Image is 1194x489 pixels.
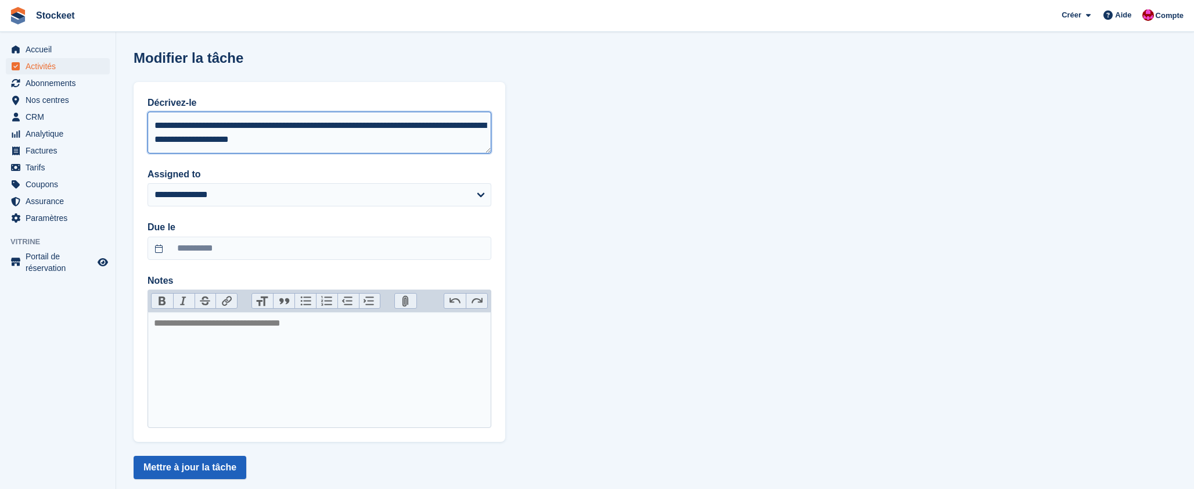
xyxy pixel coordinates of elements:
[148,96,491,110] label: Décrivez-le
[359,294,380,309] button: Increase Level
[6,210,110,226] a: menu
[134,456,246,479] button: Mettre à jour la tâche
[26,58,95,74] span: Activités
[173,294,195,309] button: Italic
[466,294,487,309] button: Redo
[26,251,95,274] span: Portail de réservation
[148,167,491,181] label: Assigned to
[26,75,95,91] span: Abonnements
[6,126,110,142] a: menu
[6,176,110,192] a: menu
[26,126,95,142] span: Analytique
[195,294,216,309] button: Strikethrough
[444,294,466,309] button: Undo
[26,41,95,58] span: Accueil
[294,294,316,309] button: Bullets
[6,41,110,58] a: menu
[26,210,95,226] span: Paramètres
[26,159,95,176] span: Tarifs
[395,294,416,309] button: Attach Files
[6,109,110,125] a: menu
[152,294,173,309] button: Bold
[215,294,237,309] button: Link
[9,7,27,24] img: stora-icon-8386f47178a22dfd0bd8f6a31ec36ba5ce8667c1dd55bd0f319d3a0aa187defe.svg
[26,142,95,159] span: Factures
[273,294,294,309] button: Quote
[96,255,110,269] a: Boutique d'aperçu
[6,58,110,74] a: menu
[26,193,95,209] span: Assurance
[6,193,110,209] a: menu
[148,220,491,234] label: Due le
[6,251,110,274] a: menu
[10,236,116,248] span: Vitrine
[6,159,110,176] a: menu
[31,6,80,25] a: Stockeet
[6,92,110,108] a: menu
[252,294,274,309] button: Heading
[6,75,110,91] a: menu
[134,50,243,66] h1: Modifier la tâche
[316,294,337,309] button: Numbers
[1062,9,1081,21] span: Créer
[6,142,110,159] a: menu
[1115,9,1131,21] span: Aide
[1156,10,1184,22] span: Compte
[1142,9,1154,21] img: Valentin BURDET
[337,294,359,309] button: Decrease Level
[148,274,491,288] label: Notes
[26,92,95,108] span: Nos centres
[26,109,95,125] span: CRM
[26,176,95,192] span: Coupons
